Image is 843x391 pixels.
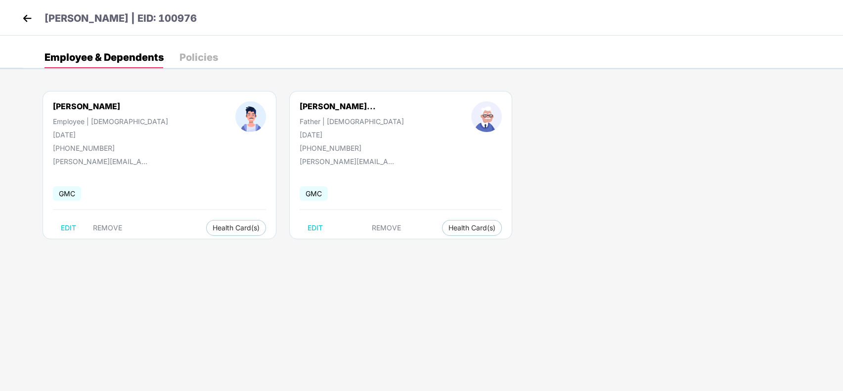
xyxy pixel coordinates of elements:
[300,186,328,201] span: GMC
[213,225,260,230] span: Health Card(s)
[364,220,409,236] button: REMOVE
[300,157,399,166] div: [PERSON_NAME][EMAIL_ADDRESS][PERSON_NAME][DOMAIN_NAME]
[179,52,218,62] div: Policies
[300,101,376,111] div: [PERSON_NAME]...
[93,224,122,232] span: REMOVE
[300,117,404,126] div: Father | [DEMOGRAPHIC_DATA]
[44,11,197,26] p: [PERSON_NAME] | EID: 100976
[308,224,323,232] span: EDIT
[53,130,168,139] div: [DATE]
[300,144,404,152] div: [PHONE_NUMBER]
[53,101,120,111] div: [PERSON_NAME]
[235,101,266,132] img: profileImage
[61,224,76,232] span: EDIT
[53,186,81,201] span: GMC
[300,220,331,236] button: EDIT
[372,224,401,232] span: REMOVE
[300,130,404,139] div: [DATE]
[53,117,168,126] div: Employee | [DEMOGRAPHIC_DATA]
[85,220,130,236] button: REMOVE
[53,144,168,152] div: [PHONE_NUMBER]
[20,11,35,26] img: back
[53,157,152,166] div: [PERSON_NAME][EMAIL_ADDRESS][PERSON_NAME][DOMAIN_NAME]
[44,52,164,62] div: Employee & Dependents
[53,220,84,236] button: EDIT
[442,220,502,236] button: Health Card(s)
[471,101,502,132] img: profileImage
[448,225,495,230] span: Health Card(s)
[206,220,266,236] button: Health Card(s)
